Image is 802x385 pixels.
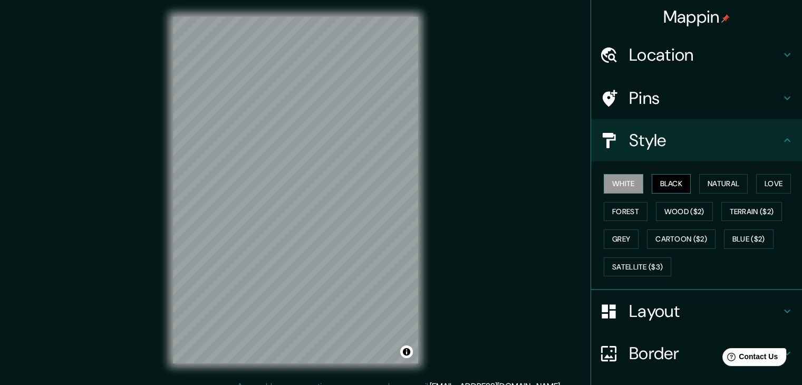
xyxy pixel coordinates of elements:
h4: Pins [629,88,781,109]
button: Grey [604,229,639,249]
button: Toggle attribution [400,345,413,358]
div: Location [591,34,802,76]
h4: Border [629,343,781,364]
button: Natural [699,174,748,194]
button: Love [756,174,791,194]
h4: Mappin [663,6,730,27]
button: Blue ($2) [724,229,774,249]
div: Style [591,119,802,161]
button: Satellite ($3) [604,257,671,277]
div: Layout [591,290,802,332]
button: Wood ($2) [656,202,713,222]
canvas: Map [173,17,418,363]
button: Cartoon ($2) [647,229,716,249]
img: pin-icon.png [721,14,730,23]
div: Pins [591,77,802,119]
iframe: Help widget launcher [708,344,790,373]
h4: Layout [629,301,781,322]
button: Forest [604,202,648,222]
h4: Location [629,44,781,65]
div: Border [591,332,802,374]
button: White [604,174,643,194]
h4: Style [629,130,781,151]
button: Black [652,174,691,194]
button: Terrain ($2) [721,202,782,222]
